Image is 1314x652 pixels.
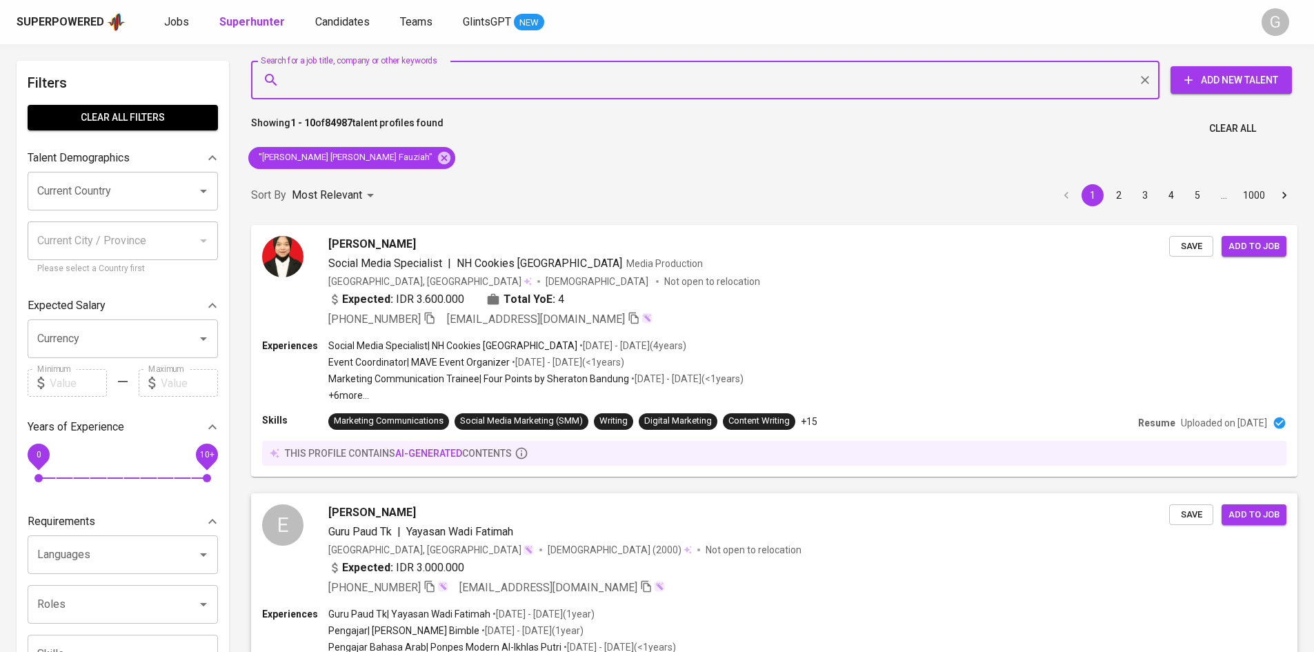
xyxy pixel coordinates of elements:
span: NEW [514,16,544,30]
b: 1 - 10 [290,117,315,128]
p: Skills [262,413,328,427]
div: [GEOGRAPHIC_DATA], [GEOGRAPHIC_DATA] [328,543,534,557]
a: Jobs [164,14,192,31]
p: this profile contains contents [285,446,512,460]
span: 10+ [199,450,214,460]
div: Expected Salary [28,292,218,319]
div: E [262,504,303,546]
div: (2000) [548,543,692,557]
p: Social Media Specialist | NH Cookies [GEOGRAPHIC_DATA] [328,339,577,353]
span: [PHONE_NUMBER] [328,313,421,326]
div: Writing [599,415,628,428]
p: • [DATE] - [DATE] ( <1 years ) [629,372,744,386]
span: 0 [36,450,41,460]
p: Pengajar | [PERSON_NAME] Bimble [328,624,479,638]
span: Clear All [1209,120,1256,137]
p: Please select a Country first [37,262,208,276]
span: Jobs [164,15,189,28]
img: magic_wand.svg [437,581,448,592]
button: Clear All [1204,116,1262,141]
div: "[PERSON_NAME] [PERSON_NAME] Fauziah" [248,147,455,169]
span: Add to job [1228,507,1280,523]
span: Guru Paud Tk [328,525,392,538]
span: [PHONE_NUMBER] [328,581,421,594]
span: | [397,524,401,540]
button: Open [194,595,213,614]
div: Superpowered [17,14,104,30]
img: magic_wand.svg [641,313,653,324]
p: Sort By [251,187,286,204]
button: Clear All filters [28,105,218,130]
span: GlintsGPT [463,15,511,28]
p: • [DATE] - [DATE] ( 1 year ) [490,607,595,621]
b: 84987 [325,117,352,128]
span: NH Cookies [GEOGRAPHIC_DATA] [457,257,622,270]
span: Media Production [626,258,703,269]
p: Experiences [262,607,328,621]
p: Not open to relocation [706,543,802,557]
span: Add to job [1228,239,1280,255]
span: "[PERSON_NAME] [PERSON_NAME] Fauziah" [248,151,441,164]
button: Open [194,545,213,564]
button: Save [1169,504,1213,526]
img: 1ea017a2cdd741cbcdf0ee06cbf70b71.png [262,236,303,277]
span: 4 [558,291,564,308]
p: • [DATE] - [DATE] ( 1 year ) [479,624,584,638]
span: AI-generated [395,448,462,459]
div: … [1213,188,1235,202]
button: Go to page 5 [1186,184,1208,206]
b: Total YoE: [504,291,555,308]
p: Marketing Communication Trainee | Four Points by Sheraton Bandung [328,372,629,386]
p: Most Relevant [292,187,362,204]
button: Add to job [1222,504,1286,526]
button: page 1 [1082,184,1104,206]
a: Candidates [315,14,372,31]
h6: Filters [28,72,218,94]
button: Add New Talent [1171,66,1292,94]
span: [PERSON_NAME] [328,504,416,521]
button: Go to page 4 [1160,184,1182,206]
div: IDR 3.600.000 [328,291,464,308]
p: Years of Experience [28,419,124,435]
input: Value [50,369,107,397]
button: Save [1169,236,1213,257]
span: Yayasan Wadi Fatimah [406,525,513,538]
div: IDR 3.000.000 [328,560,464,576]
div: Most Relevant [292,183,379,208]
span: [DEMOGRAPHIC_DATA] [546,275,650,288]
img: app logo [107,12,126,32]
span: [EMAIL_ADDRESS][DOMAIN_NAME] [459,581,637,594]
p: Resume [1138,416,1175,430]
a: Superhunter [219,14,288,31]
p: Experiences [262,339,328,353]
p: Not open to relocation [664,275,760,288]
div: Marketing Communications [334,415,444,428]
span: Add New Talent [1182,72,1281,89]
div: Social Media Marketing (SMM) [460,415,583,428]
button: Clear [1135,70,1155,90]
b: Superhunter [219,15,285,28]
span: [EMAIL_ADDRESS][DOMAIN_NAME] [447,313,625,326]
span: Save [1176,507,1206,523]
div: [GEOGRAPHIC_DATA], [GEOGRAPHIC_DATA] [328,275,532,288]
span: Candidates [315,15,370,28]
div: Years of Experience [28,413,218,441]
p: Uploaded on [DATE] [1181,416,1267,430]
button: Open [194,181,213,201]
a: GlintsGPT NEW [463,14,544,31]
button: Open [194,329,213,348]
div: Digital Marketing [644,415,712,428]
div: G [1262,8,1289,36]
p: • [DATE] - [DATE] ( 4 years ) [577,339,686,353]
span: [PERSON_NAME] [328,236,416,253]
p: Expected Salary [28,297,106,314]
span: | [448,255,451,272]
a: [PERSON_NAME]Social Media Specialist|NH Cookies [GEOGRAPHIC_DATA]Media Production[GEOGRAPHIC_DATA... [251,225,1297,477]
p: +15 [801,415,817,428]
span: Clear All filters [39,109,207,126]
a: Superpoweredapp logo [17,12,126,32]
a: Teams [400,14,435,31]
input: Value [161,369,218,397]
button: Go to page 1000 [1239,184,1269,206]
button: Go to page 2 [1108,184,1130,206]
